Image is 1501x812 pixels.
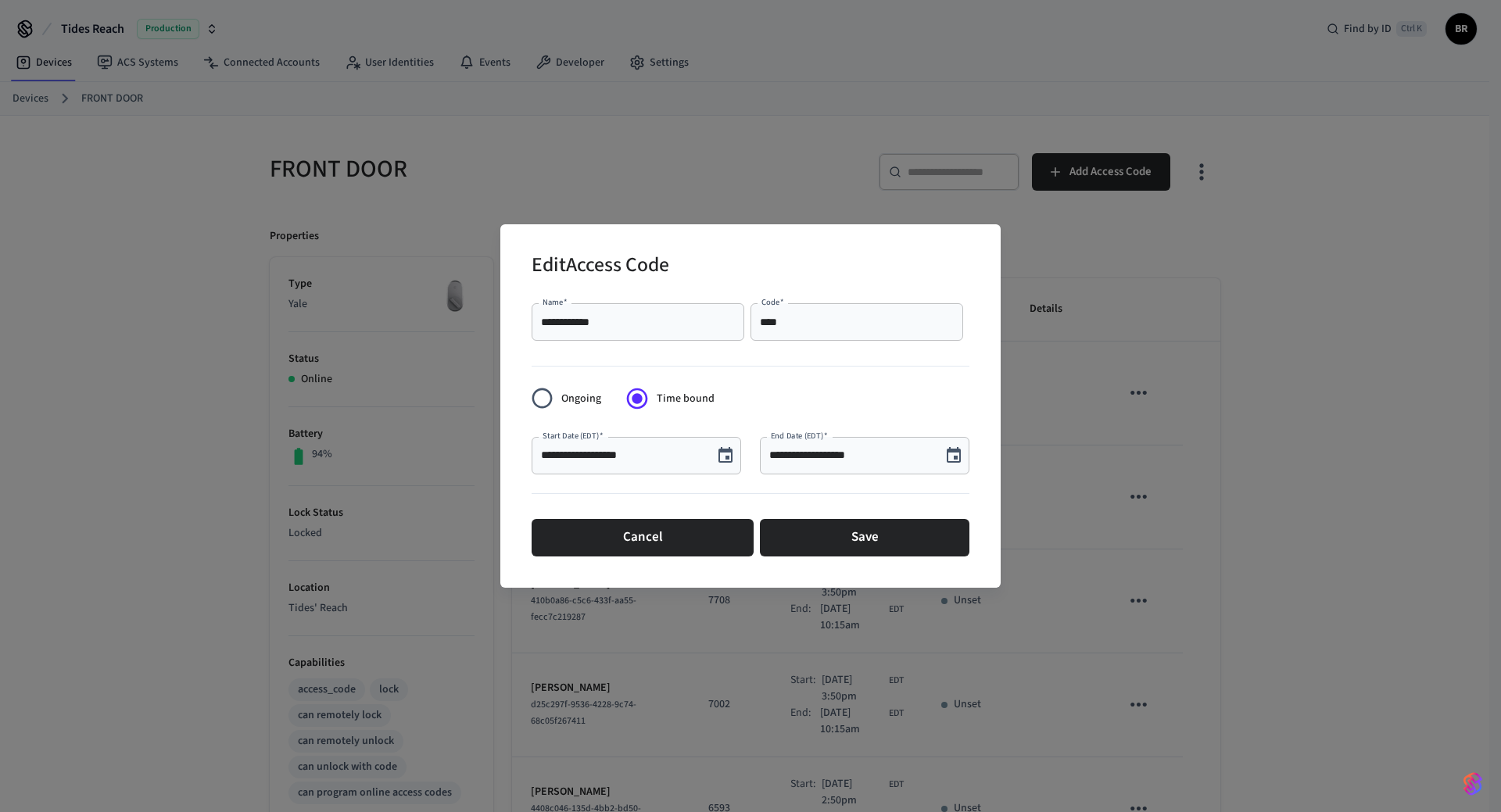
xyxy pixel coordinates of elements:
label: End Date (EDT) [771,430,827,442]
button: Choose date, selected date is Sep 29, 2025 [710,440,741,471]
span: Ongoing [561,391,601,407]
button: Cancel [532,519,754,556]
img: SeamLogoGradient.69752ec5.svg [1463,771,1482,796]
h2: Edit Access Code [532,243,669,291]
button: Save [760,519,969,556]
button: Choose date, selected date is Oct 8, 2025 [938,440,969,471]
label: Code [761,296,784,308]
label: Name [543,296,568,308]
label: Start Date (EDT) [543,430,603,442]
span: Time bound [657,391,715,407]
